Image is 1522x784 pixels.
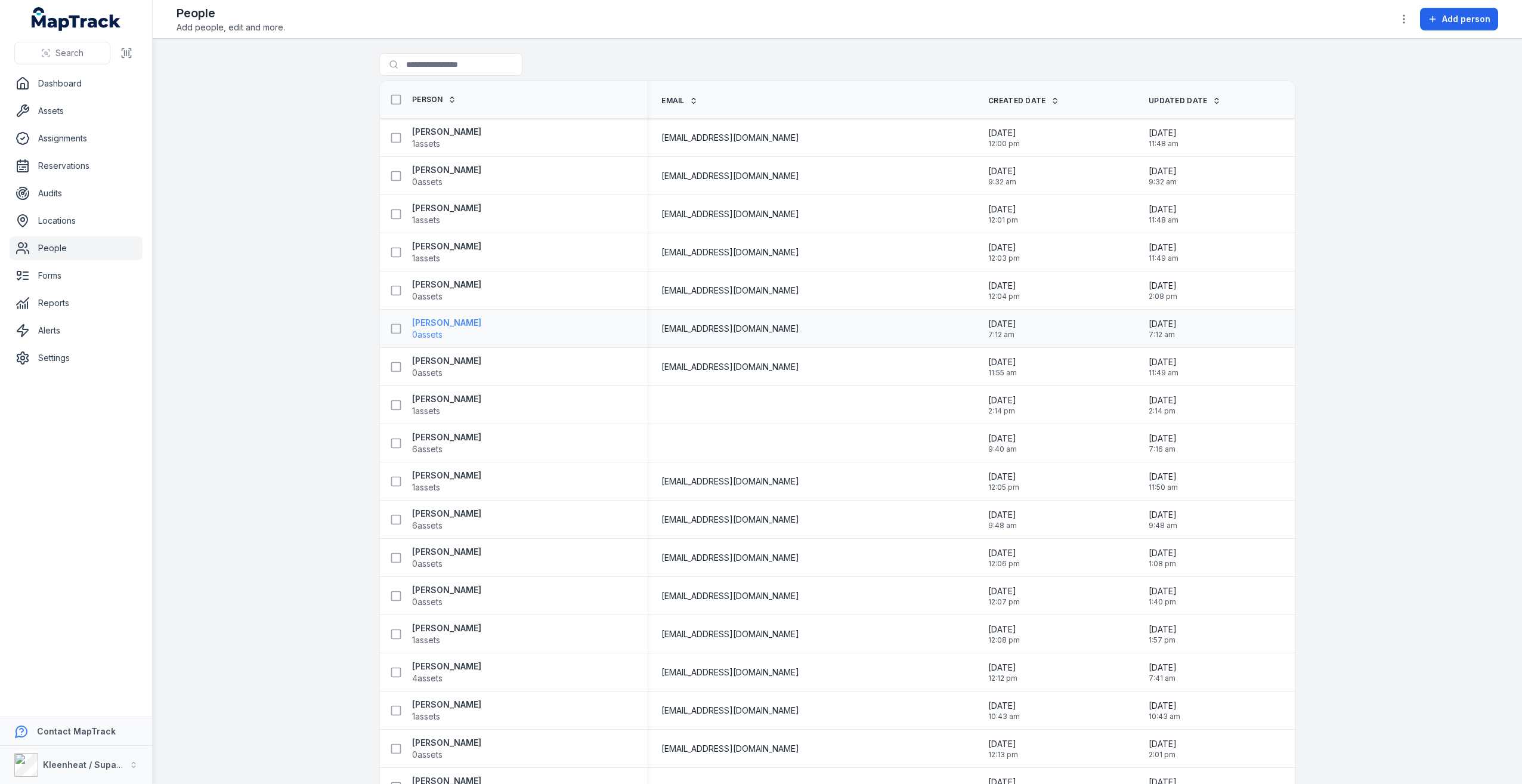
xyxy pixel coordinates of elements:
strong: [PERSON_NAME] [412,470,481,481]
span: [DATE] [988,509,1017,521]
span: 7:12 am [988,330,1016,339]
time: 25/02/2025, 11:49:47 am [1149,356,1178,378]
time: 17/01/2025, 7:16:20 am [1149,433,1177,454]
span: [EMAIL_ADDRESS][DOMAIN_NAME] [661,476,799,487]
span: [EMAIL_ADDRESS][DOMAIN_NAME] [661,628,799,640]
a: Dashboard [10,72,143,95]
h2: People [177,5,285,21]
span: 1:57 pm [1149,635,1177,645]
a: Created Date [988,96,1059,106]
span: [DATE] [1149,165,1177,177]
span: [DATE] [988,318,1016,330]
span: 1 assets [412,252,440,264]
a: [PERSON_NAME]1assets [412,470,481,493]
span: 1 assets [412,711,440,723]
span: 4 assets [412,672,443,684]
span: 2:14 pm [1149,406,1177,416]
span: [DATE] [1149,624,1177,635]
span: [DATE] [988,585,1020,597]
time: 11/10/2024, 11:55:11 am [988,356,1017,378]
a: Assets [10,99,143,123]
span: Person [412,95,443,104]
span: [EMAIL_ADDRESS][DOMAIN_NAME] [661,361,799,373]
span: [DATE] [1149,394,1177,406]
span: [DATE] [988,280,1020,292]
span: [DATE] [1149,356,1178,368]
span: 9:32 am [1149,177,1177,187]
span: 1 assets [412,481,440,493]
span: [DATE] [1149,585,1177,597]
strong: [PERSON_NAME] [412,622,481,634]
span: [DATE] [1149,738,1177,750]
time: 10/01/2025, 9:32:21 am [988,165,1016,187]
strong: [PERSON_NAME] [412,737,481,749]
span: Updated Date [1149,96,1208,106]
span: [DATE] [988,127,1020,139]
a: [PERSON_NAME]6assets [412,508,481,532]
time: 11/10/2024, 12:07:13 pm [988,585,1020,607]
span: [DATE] [988,394,1016,406]
a: Reservations [10,154,143,178]
time: 20/12/2024, 10:43:27 am [1149,700,1180,721]
a: MapTrack [32,7,121,31]
span: 2:14 pm [988,406,1016,416]
span: 12:12 pm [988,674,1017,683]
span: Add people, edit and more. [177,21,285,33]
span: [DATE] [988,662,1017,674]
span: 12:13 pm [988,750,1018,760]
time: 30/12/2024, 1:08:19 pm [1149,547,1177,569]
time: 25/02/2025, 11:48:04 am [1149,127,1178,149]
span: 11:55 am [988,368,1017,378]
a: [PERSON_NAME]0assets [412,737,481,761]
strong: [PERSON_NAME] [412,164,481,176]
span: 7:41 am [1149,674,1177,683]
span: [DATE] [1149,280,1177,292]
span: 12:05 pm [988,483,1019,492]
a: Updated Date [1149,96,1221,106]
time: 11/10/2024, 12:03:35 pm [988,242,1020,263]
a: Reports [10,291,143,315]
time: 08/09/2025, 7:12:48 am [1149,318,1177,339]
time: 01/07/2025, 1:40:12 pm [1149,585,1177,607]
span: [EMAIL_ADDRESS][DOMAIN_NAME] [661,552,799,564]
button: Search [14,42,110,64]
time: 01/07/2025, 1:57:54 pm [1149,624,1177,645]
span: [DATE] [988,471,1019,483]
strong: [PERSON_NAME] [412,699,481,711]
a: Settings [10,346,143,370]
span: 1 assets [412,214,440,226]
span: 11:48 am [1149,139,1178,149]
a: [PERSON_NAME]1assets [412,202,481,226]
span: [DATE] [1149,509,1177,521]
strong: [PERSON_NAME] [412,279,481,291]
time: 20/12/2024, 9:48:10 am [988,509,1017,530]
span: 0 assets [412,329,443,341]
a: [PERSON_NAME]4assets [412,660,481,684]
strong: [PERSON_NAME] [412,355,481,367]
span: 11:49 am [1149,254,1178,263]
span: [EMAIL_ADDRESS][DOMAIN_NAME] [661,705,799,717]
span: [DATE] [988,242,1020,254]
a: [PERSON_NAME]1assets [412,126,481,150]
a: [PERSON_NAME]0assets [412,279,481,303]
span: 12:07 pm [988,597,1020,607]
span: [EMAIL_ADDRESS][DOMAIN_NAME] [661,666,799,678]
span: 1:08 pm [1149,559,1177,569]
time: 20/12/2024, 10:43:27 am [988,700,1020,721]
span: [DATE] [988,547,1020,559]
span: [DATE] [988,203,1018,215]
span: 1 assets [412,138,440,150]
span: 0 assets [412,367,443,379]
span: [DATE] [1149,662,1177,674]
span: 2:01 pm [1149,750,1177,760]
span: [EMAIL_ADDRESS][DOMAIN_NAME] [661,323,799,335]
span: 0 assets [412,176,443,188]
time: 10/01/2025, 9:32:21 am [1149,165,1177,187]
time: 11/10/2024, 12:13:19 pm [988,738,1018,760]
time: 01/04/2025, 7:41:49 am [1149,662,1177,683]
span: 6 assets [412,443,443,455]
span: [DATE] [1149,318,1177,330]
span: 12:06 pm [988,559,1020,569]
span: 1 assets [412,634,440,646]
time: 11/10/2024, 12:12:21 pm [988,662,1017,683]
